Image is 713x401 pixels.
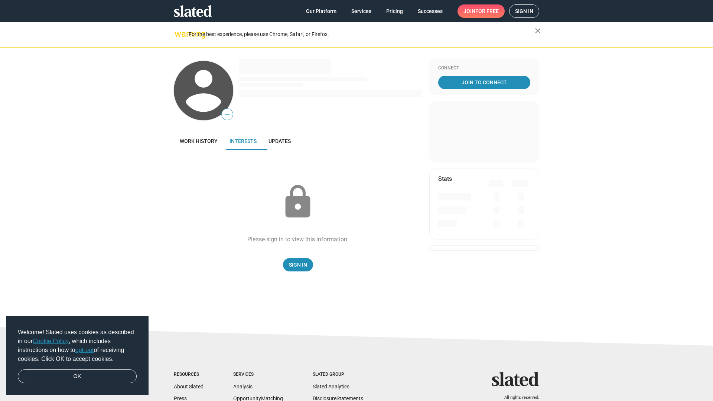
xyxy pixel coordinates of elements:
a: Joinfor free [458,4,505,18]
span: Join To Connect [440,76,529,89]
a: dismiss cookie message [18,369,137,384]
span: Sign in [515,5,533,17]
a: Interests [224,132,263,150]
mat-icon: close [533,26,542,35]
span: Welcome! Slated uses cookies as described in our , which includes instructions on how to of recei... [18,328,137,363]
a: Sign In [283,258,313,271]
span: for free [475,4,499,18]
a: Our Platform [300,4,342,18]
a: Analysis [233,384,253,389]
mat-icon: lock [279,183,316,221]
a: Updates [263,132,297,150]
div: Please sign in to view this information. [247,235,349,243]
span: Our Platform [306,4,336,18]
a: Pricing [380,4,409,18]
div: Connect [438,65,530,71]
span: Services [351,4,371,18]
span: Interests [229,138,257,144]
span: — [222,110,233,120]
span: Work history [180,138,218,144]
span: Successes [418,4,443,18]
a: Cookie Policy [33,338,69,344]
a: opt-out [75,347,94,353]
div: For the best experience, please use Chrome, Safari, or Firefox. [189,29,535,39]
span: Sign In [289,258,307,271]
a: Services [345,4,377,18]
span: Updates [268,138,291,144]
div: Slated Group [313,372,363,378]
span: Pricing [386,4,403,18]
div: Resources [174,372,204,378]
span: Join [463,4,499,18]
a: About Slated [174,384,204,389]
div: Services [233,372,283,378]
a: Work history [174,132,224,150]
a: Sign in [509,4,539,18]
a: Join To Connect [438,76,530,89]
mat-card-title: Stats [438,175,452,183]
mat-icon: warning [175,29,183,38]
a: Successes [412,4,449,18]
div: cookieconsent [6,316,149,395]
a: Slated Analytics [313,384,349,389]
